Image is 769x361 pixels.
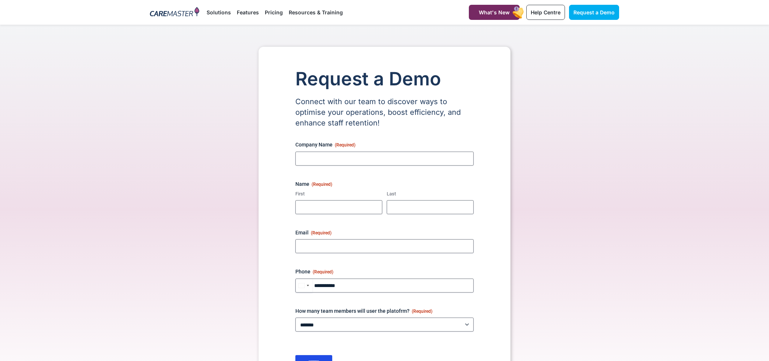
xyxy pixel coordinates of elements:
label: First [295,191,382,198]
span: (Required) [335,142,355,148]
label: Company Name [295,141,474,148]
span: Help Centre [531,9,561,15]
span: (Required) [312,182,332,187]
a: Request a Demo [569,5,619,20]
span: (Required) [313,269,333,275]
img: CareMaster Logo [150,7,200,18]
span: (Required) [311,230,331,236]
span: Request a Demo [573,9,615,15]
span: (Required) [412,309,432,314]
label: Phone [295,268,474,275]
button: Selected country [296,279,312,293]
p: Connect with our team to discover ways to optimise your operations, boost efficiency, and enhance... [295,96,474,128]
h1: Request a Demo [295,69,474,89]
legend: Name [295,180,332,188]
span: What's New [479,9,510,15]
a: What's New [469,5,520,20]
label: Email [295,229,474,236]
label: Last [387,191,474,198]
label: How many team members will user the platofrm? [295,307,474,315]
a: Help Centre [526,5,565,20]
